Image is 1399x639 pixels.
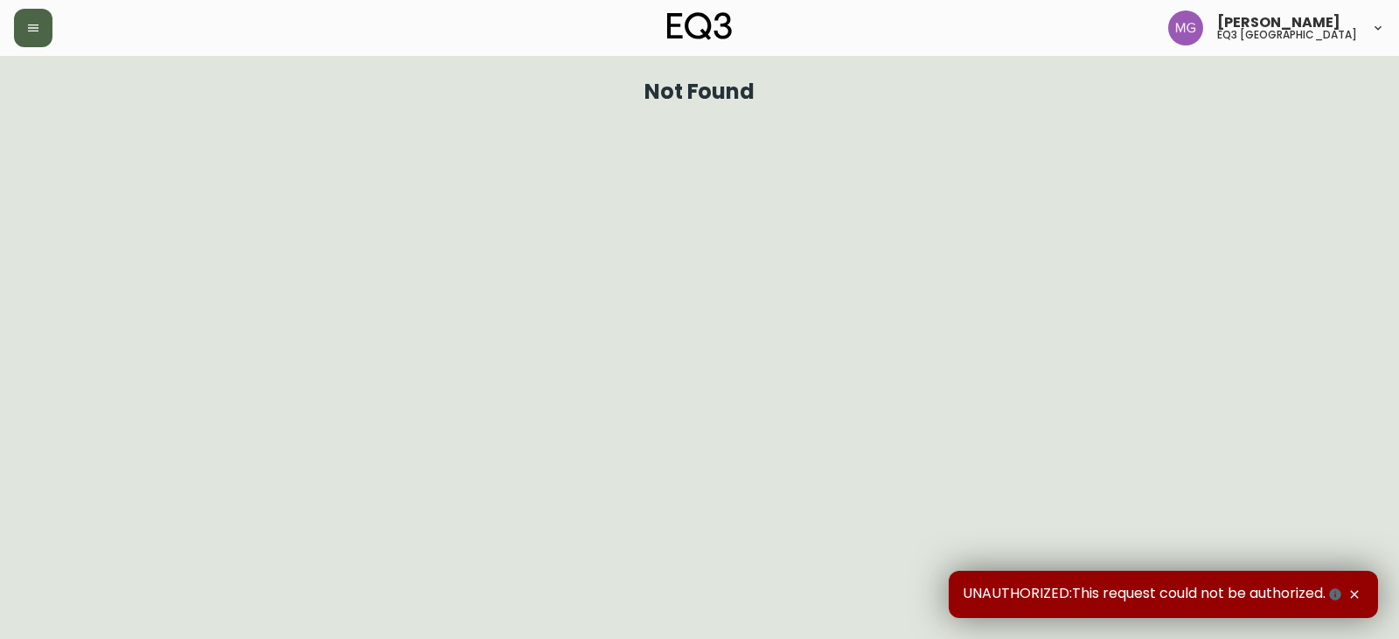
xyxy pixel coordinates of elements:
span: UNAUTHORIZED:This request could not be authorized. [963,585,1345,604]
h5: eq3 [GEOGRAPHIC_DATA] [1217,30,1357,40]
img: logo [667,12,732,40]
h1: Not Found [644,84,755,100]
img: de8837be2a95cd31bb7c9ae23fe16153 [1168,10,1203,45]
span: [PERSON_NAME] [1217,16,1340,30]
